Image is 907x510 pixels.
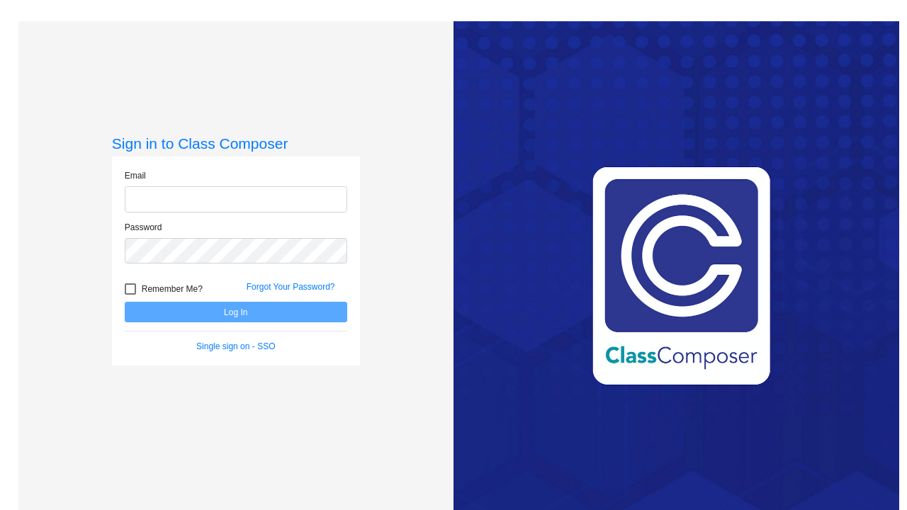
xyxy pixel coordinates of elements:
[142,280,203,297] span: Remember Me?
[196,341,275,351] a: Single sign on - SSO
[125,302,347,322] button: Log In
[125,169,146,182] label: Email
[247,282,335,292] a: Forgot Your Password?
[112,135,360,152] h3: Sign in to Class Composer
[125,221,162,234] label: Password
